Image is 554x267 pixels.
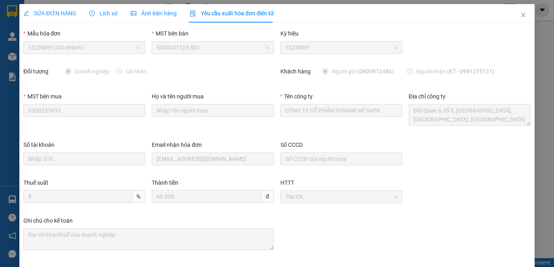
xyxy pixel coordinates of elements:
[190,10,274,17] span: Yêu cầu xuất hóa đơn điện tử
[28,42,140,54] span: 1C25MYY (Chi nhánh)
[357,68,394,75] span: (0909812486)
[23,190,132,203] input: Thuế suất
[23,10,29,16] span: edit
[23,104,145,117] input: MST bên mua
[23,228,274,250] textarea: Ghi chú đơn hàng Ghi chú cho kế toán
[23,179,48,186] label: Thuế suất
[152,179,178,186] label: Thành tiền
[152,142,202,148] label: Email nhận hóa đơn
[152,93,204,100] label: Họ và tên người mua
[280,93,313,100] label: Tên công ty
[89,10,118,17] span: Lịch sử
[23,10,76,17] span: SỬA ĐƠN HÀNG
[447,68,494,75] span: (KT - 0981275131)
[71,67,113,76] span: Doanh nghiệp
[280,30,299,37] label: Ký hiệu
[23,68,48,75] label: Đối tượng
[280,152,402,165] input: Số CCCD
[23,152,145,165] input: Số tài khoản
[132,190,145,203] span: %
[152,30,188,37] label: MST bên bán
[152,104,274,117] input: Họ và tên người mua
[409,104,531,126] textarea: Địa chỉ công ty
[190,10,196,17] img: icon
[285,42,397,54] span: 1C25MYY
[122,67,150,76] span: Cá nhân
[285,191,397,203] span: TM/CK
[23,142,54,148] label: Số tài khoản
[89,10,95,16] span: clock-circle
[413,67,498,76] span: Người nhận
[520,12,527,18] span: close
[23,93,61,100] label: MST bên mua
[23,217,73,224] label: Ghi chú cho kế toán
[131,10,136,16] span: picture
[512,4,535,27] button: Close
[152,152,274,165] input: Email nhận hóa đơn
[280,142,303,148] label: Số CCCD
[157,42,269,54] span: 5300241125-001
[131,10,177,17] span: Ảnh kiện hàng
[409,93,445,100] label: Địa chỉ công ty
[280,179,294,186] label: HTTT
[328,67,397,76] span: Người gửi
[261,190,274,203] span: đ
[23,30,61,37] label: Mẫu hóa đơn
[280,104,402,117] input: Tên công ty
[280,68,311,75] label: Khách hàng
